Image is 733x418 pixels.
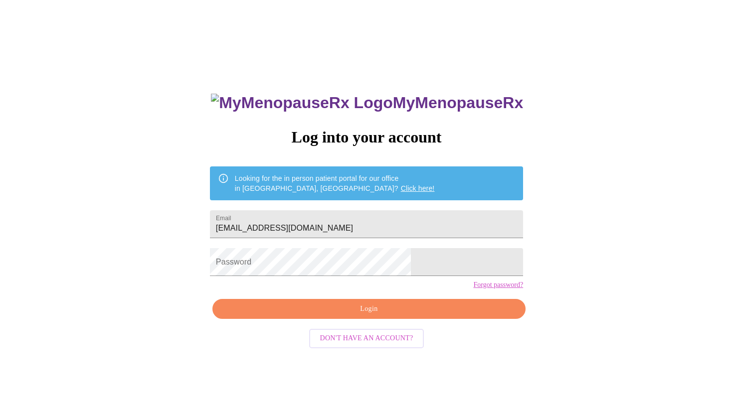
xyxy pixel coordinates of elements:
[224,303,514,315] span: Login
[211,94,523,112] h3: MyMenopauseRx
[401,184,435,192] a: Click here!
[211,94,392,112] img: MyMenopauseRx Logo
[309,329,424,348] button: Don't have an account?
[210,128,523,146] h3: Log into your account
[473,281,523,289] a: Forgot password?
[235,169,435,197] div: Looking for the in person patient portal for our office in [GEOGRAPHIC_DATA], [GEOGRAPHIC_DATA]?
[320,332,413,345] span: Don't have an account?
[307,333,427,342] a: Don't have an account?
[212,299,526,319] button: Login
